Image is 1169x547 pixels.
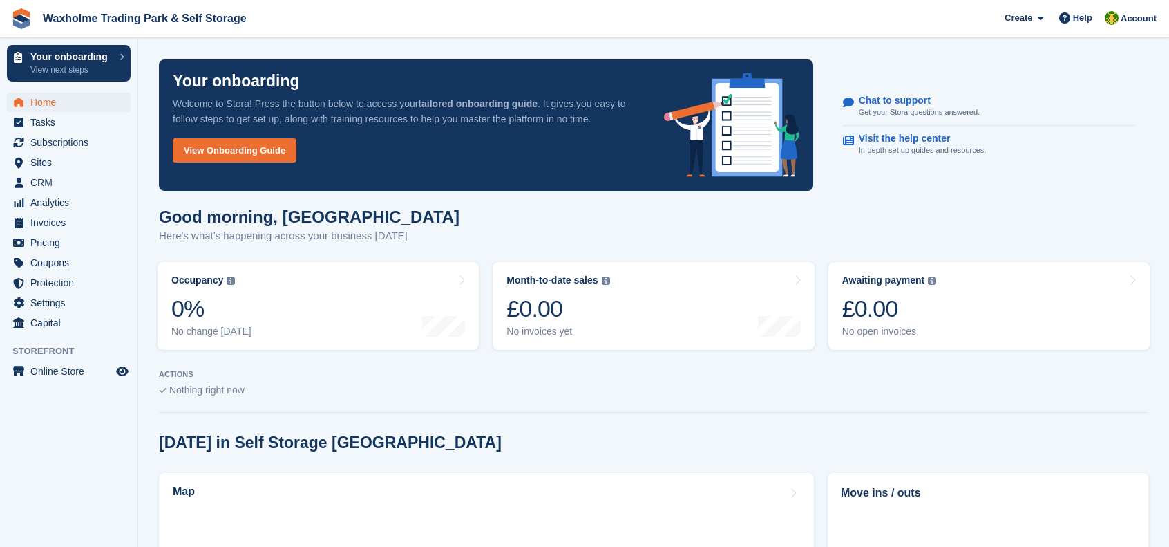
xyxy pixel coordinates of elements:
[159,388,167,393] img: blank_slate_check_icon-ba018cac091ee9be17c0a81a6c232d5eb81de652e7a59be601be346b1b6ddf79.svg
[173,138,296,163] a: View Onboarding Guide
[842,326,937,337] div: No open invoices
[30,133,113,152] span: Subscriptions
[30,52,113,62] p: Your onboarding
[7,293,131,313] a: menu
[7,233,131,252] a: menu
[169,384,245,396] span: Nothing right now
[173,96,642,127] p: Welcome to Stora! Press the button below to access your . It gives you easy to follow steps to ge...
[30,64,113,76] p: View next steps
[7,213,131,232] a: menu
[7,45,131,82] a: Your onboarding View next steps
[114,363,131,380] a: Preview store
[1121,12,1157,26] span: Account
[158,262,479,350] a: Occupancy 0% No change [DATE]
[842,295,937,323] div: £0.00
[7,153,131,172] a: menu
[171,295,251,323] div: 0%
[30,113,113,132] span: Tasks
[173,73,300,89] p: Your onboarding
[493,262,814,350] a: Month-to-date sales £0.00 No invoices yet
[842,275,925,286] div: Awaiting payment
[828,262,1150,350] a: Awaiting payment £0.00 No open invoices
[841,485,1135,501] h2: Move ins / outs
[30,273,113,293] span: Protection
[37,7,252,30] a: Waxholme Trading Park & Self Storage
[30,233,113,252] span: Pricing
[859,145,987,156] p: In-depth set up guides and resources.
[227,277,235,285] img: icon-info-grey-7440780725fd019a000dd9b08b2336e03edf1995a4989e88bcd33f0948082b44.svg
[171,326,251,337] div: No change [DATE]
[30,293,113,313] span: Settings
[12,344,137,358] span: Storefront
[30,213,113,232] span: Invoices
[7,273,131,293] a: menu
[7,313,131,333] a: menu
[7,362,131,381] a: menu
[30,153,113,172] span: Sites
[7,173,131,192] a: menu
[506,295,609,323] div: £0.00
[843,126,1135,163] a: Visit the help center In-depth set up guides and resources.
[30,253,113,272] span: Coupons
[859,95,969,106] p: Chat to support
[859,133,976,145] p: Visit the help center
[7,133,131,152] a: menu
[7,113,131,132] a: menu
[1073,11,1092,25] span: Help
[159,207,459,226] h1: Good morning, [GEOGRAPHIC_DATA]
[159,370,1148,379] p: ACTIONS
[30,93,113,112] span: Home
[506,326,609,337] div: No invoices yet
[30,173,113,192] span: CRM
[602,277,610,285] img: icon-info-grey-7440780725fd019a000dd9b08b2336e03edf1995a4989e88bcd33f0948082b44.svg
[159,228,459,244] p: Here's what's happening across your business [DATE]
[7,193,131,212] a: menu
[418,98,538,109] strong: tailored onboarding guide
[7,253,131,272] a: menu
[859,106,980,118] p: Get your Stora questions answered.
[843,88,1135,126] a: Chat to support Get your Stora questions answered.
[1105,11,1119,25] img: Waxholme Self Storage
[1005,11,1032,25] span: Create
[159,434,502,452] h2: [DATE] in Self Storage [GEOGRAPHIC_DATA]
[173,485,195,498] h2: Map
[171,275,223,286] div: Occupancy
[30,313,113,333] span: Capital
[928,277,936,285] img: icon-info-grey-7440780725fd019a000dd9b08b2336e03edf1995a4989e88bcd33f0948082b44.svg
[7,93,131,112] a: menu
[11,8,32,29] img: stora-icon-8386f47178a22dfd0bd8f6a31ec36ba5ce8667c1dd55bd0f319d3a0aa187defe.svg
[30,193,113,212] span: Analytics
[664,73,799,177] img: onboarding-info-6c161a55d2c0e0a8cae90662b2fe09162a5109e8cc188191df67fb4f79e88e88.svg
[506,275,598,286] div: Month-to-date sales
[30,362,113,381] span: Online Store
